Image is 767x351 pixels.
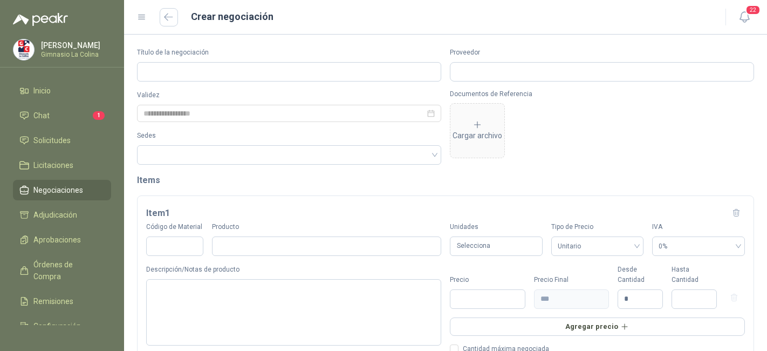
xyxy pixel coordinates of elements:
img: Company Logo [13,39,34,60]
span: Inicio [33,85,51,97]
span: Licitaciones [33,159,73,171]
label: Producto [212,222,441,232]
span: Aprobaciones [33,234,81,246]
div: Selecciona [450,237,543,256]
a: Solicitudes [13,130,111,151]
p: Documentos de Referencia [450,90,754,98]
a: Negociaciones [13,180,111,200]
a: Remisiones [13,291,111,312]
label: Proveedor [450,48,754,58]
p: Gimnasio La Colina [41,51,108,58]
span: Solicitudes [33,134,71,146]
a: Licitaciones [13,155,111,175]
label: Título de la negociación [137,48,441,58]
a: Inicio [13,80,111,101]
span: Unitario [558,238,638,254]
div: Precio [450,275,525,285]
span: Configuración [33,320,81,332]
span: Órdenes de Compra [33,259,101,282]
span: 1 [93,111,105,120]
p: [PERSON_NAME] [41,42,108,49]
label: Código de Material [146,222,203,232]
button: Agregar precio [450,318,745,336]
div: Cargar archivo [453,120,502,141]
div: Hasta Cantidad [672,265,717,285]
a: Órdenes de Compra [13,254,111,287]
a: Aprobaciones [13,230,111,250]
span: 22 [745,5,761,15]
a: Adjudicación [13,205,111,225]
button: 22 [735,8,754,27]
span: Remisiones [33,295,73,307]
label: IVA [652,222,745,232]
div: Precio Final [534,275,610,285]
a: Chat1 [13,105,111,126]
label: Unidades [450,222,543,232]
h2: Items [137,173,754,187]
span: 0% [659,238,738,254]
span: Chat [33,110,50,122]
label: Sedes [137,131,441,141]
label: Descripción/Notas de producto [146,265,441,275]
label: Validez [137,90,441,100]
label: Tipo de Precio [551,222,644,232]
div: Desde Cantidad [618,265,663,285]
h1: Crear negociación [191,9,273,24]
h3: Item 1 [146,206,170,220]
img: Logo peakr [13,13,68,26]
a: Configuración [13,316,111,336]
span: Adjudicación [33,209,77,221]
span: Negociaciones [33,184,83,196]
